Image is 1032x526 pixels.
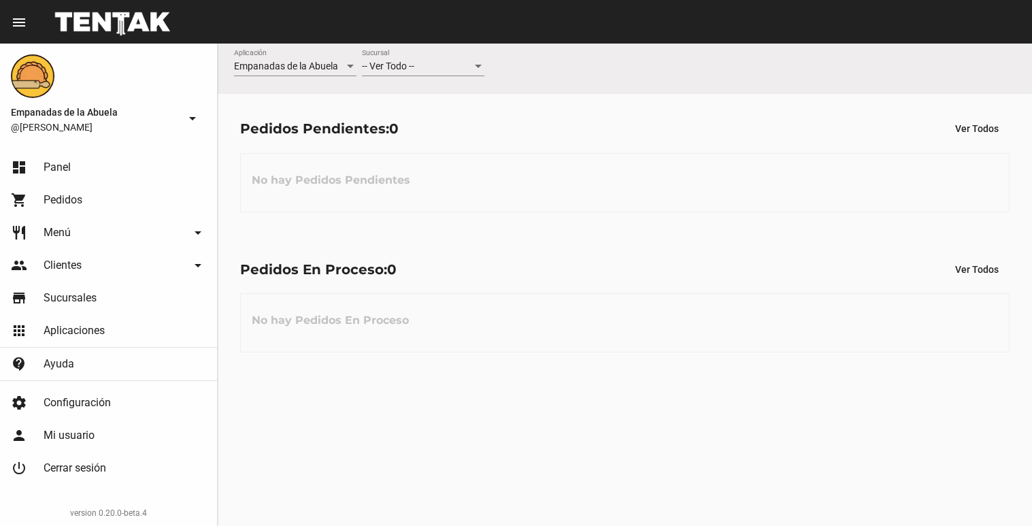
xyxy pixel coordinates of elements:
[11,395,27,411] mat-icon: settings
[955,264,999,275] span: Ver Todos
[389,120,399,137] span: 0
[44,396,111,410] span: Configuración
[190,257,206,274] mat-icon: arrow_drop_down
[11,257,27,274] mat-icon: people
[11,54,54,98] img: f0136945-ed32-4f7c-91e3-a375bc4bb2c5.png
[44,291,97,305] span: Sucursales
[241,160,421,201] h3: No hay Pedidos Pendientes
[44,226,71,240] span: Menú
[11,104,179,120] span: Empanadas de la Abuela
[11,323,27,339] mat-icon: apps
[11,427,27,444] mat-icon: person
[11,14,27,31] mat-icon: menu
[44,193,82,207] span: Pedidos
[387,261,397,278] span: 0
[184,110,201,127] mat-icon: arrow_drop_down
[944,257,1010,282] button: Ver Todos
[11,159,27,176] mat-icon: dashboard
[11,460,27,476] mat-icon: power_settings_new
[44,324,105,338] span: Aplicaciones
[44,161,71,174] span: Panel
[44,357,74,371] span: Ayuda
[11,356,27,372] mat-icon: contact_support
[44,461,106,475] span: Cerrar sesión
[11,290,27,306] mat-icon: store
[44,259,82,272] span: Clientes
[190,225,206,241] mat-icon: arrow_drop_down
[44,429,95,442] span: Mi usuario
[11,506,206,520] div: version 0.20.0-beta.4
[11,225,27,241] mat-icon: restaurant
[241,300,420,341] h3: No hay Pedidos En Proceso
[11,192,27,208] mat-icon: shopping_cart
[944,116,1010,141] button: Ver Todos
[362,61,414,71] span: -- Ver Todo --
[240,118,399,139] div: Pedidos Pendientes:
[234,61,338,71] span: Empanadas de la Abuela
[240,259,397,280] div: Pedidos En Proceso:
[955,123,999,134] span: Ver Todos
[11,120,179,134] span: @[PERSON_NAME]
